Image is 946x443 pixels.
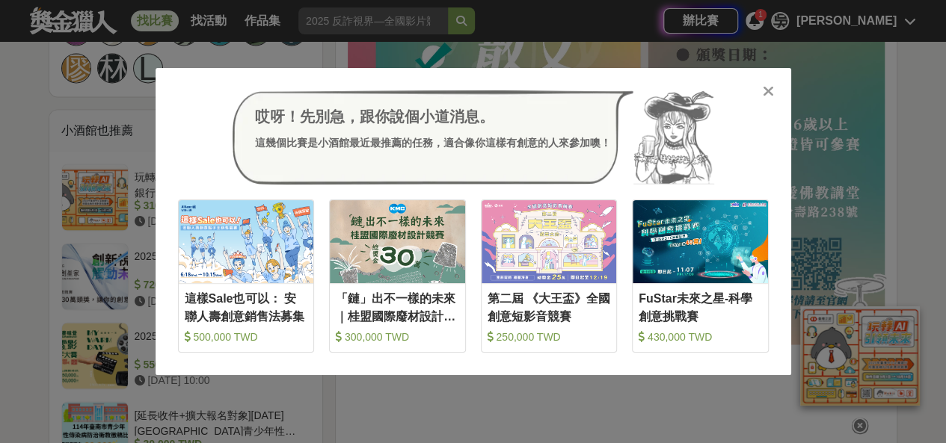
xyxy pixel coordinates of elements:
[330,200,465,283] img: Cover Image
[639,329,762,344] div: 430,000 TWD
[185,290,308,323] div: 這樣Sale也可以： 安聯人壽創意銷售法募集
[178,199,315,353] a: Cover Image這樣Sale也可以： 安聯人壽創意銷售法募集 500,000 TWD
[336,290,459,323] div: 「鏈」出不一樣的未來｜桂盟國際廢材設計競賽
[185,329,308,344] div: 500,000 TWD
[633,90,714,185] img: Avatar
[336,329,459,344] div: 300,000 TWD
[481,199,618,353] a: Cover Image第二屆 《大王盃》全國創意短影音競賽 250,000 TWD
[255,105,611,128] div: 哎呀！先別急，跟你說個小道消息。
[255,135,611,151] div: 這幾個比賽是小酒館最近最推薦的任務，適合像你這樣有創意的人來參加噢！
[329,199,466,353] a: Cover Image「鏈」出不一樣的未來｜桂盟國際廢材設計競賽 300,000 TWD
[482,200,617,283] img: Cover Image
[488,329,611,344] div: 250,000 TWD
[488,290,611,323] div: 第二屆 《大王盃》全國創意短影音競賽
[632,199,769,353] a: Cover ImageFuStar未來之星-科學創意挑戰賽 430,000 TWD
[639,290,762,323] div: FuStar未來之星-科學創意挑戰賽
[179,200,314,283] img: Cover Image
[633,200,768,283] img: Cover Image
